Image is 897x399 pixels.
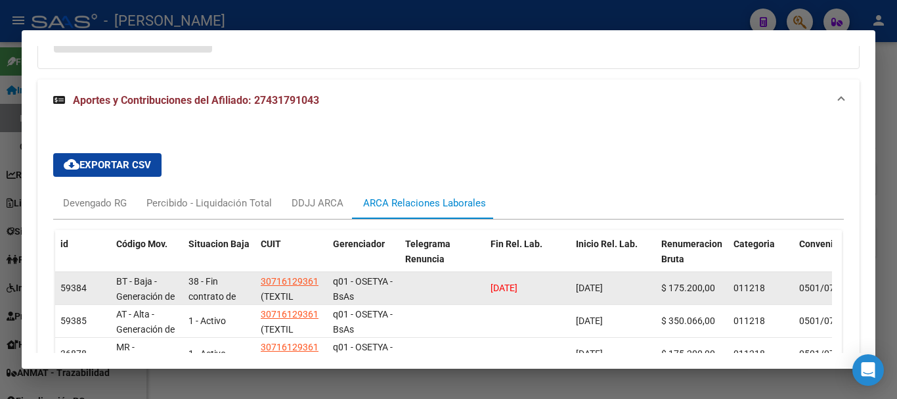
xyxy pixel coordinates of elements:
span: 36878 [60,348,87,359]
mat-icon: cloud_download [64,156,79,172]
span: $ 175.200,00 [661,348,715,359]
span: q01 - OSETYA - BsAs [333,276,393,302]
span: 0501/07 [799,283,835,293]
datatable-header-cell: CUIT [255,230,328,288]
span: [DATE] [576,316,603,326]
span: $ 350.066,00 [661,316,715,326]
span: 59385 [60,316,87,326]
span: CUIT [261,239,281,249]
span: id [60,239,68,249]
span: Renumeracion Bruta [661,239,722,264]
span: 0501/07 [799,348,835,359]
span: q01 - OSETYA - BsAs [333,309,393,335]
span: Telegrama Renuncia [405,239,450,264]
span: Situacion Baja [188,239,250,249]
div: DDJJ ARCA [292,196,343,210]
span: (TEXTIL TECNICO [PERSON_NAME]) [261,291,334,332]
mat-expansion-panel-header: Aportes y Contribuciones del Afiliado: 27431791043 [37,80,860,122]
span: Código Mov. [116,239,167,249]
span: 38 - Fin contrato de aprendiz. y pasant./Art.1y2 Ley 25877; Art.2y19 Ley 25013 [188,276,254,377]
div: Open Intercom Messenger [852,354,884,386]
span: 30716129361 [261,342,318,352]
span: 1 - Activo [188,316,226,326]
span: [DATE] [576,283,603,293]
datatable-header-cell: Situacion Baja [183,230,255,288]
span: q01 - OSETYA - BsAs [333,342,393,367]
span: Inicio Rel. Lab. [576,239,638,249]
datatable-header-cell: id [55,230,111,288]
datatable-header-cell: Convenio [794,230,860,288]
span: 011218 [733,283,765,293]
datatable-header-cell: Inicio Rel. Lab. [571,230,656,288]
span: AT - Alta - Generación de clave [116,309,175,350]
span: Fin Rel. Lab. [491,239,542,249]
datatable-header-cell: Código Mov. [111,230,183,288]
span: [DATE] [576,348,603,359]
span: (TEXTIL TECNICO [PERSON_NAME]) [261,324,334,365]
datatable-header-cell: Categoria [728,230,794,288]
button: Exportar CSV [53,153,162,177]
span: 011218 [733,348,765,359]
span: Gerenciador [333,239,385,249]
span: 59384 [60,283,87,293]
span: 0501/07 [799,316,835,326]
datatable-header-cell: Gerenciador [328,230,400,288]
span: $ 175.200,00 [661,283,715,293]
datatable-header-cell: Renumeracion Bruta [656,230,728,288]
div: ARCA Relaciones Laborales [363,196,486,210]
div: Devengado RG [63,196,127,210]
span: 30716129361 [261,276,318,287]
span: 30716129361 [261,309,318,319]
span: BT - Baja - Generación de Clave [116,276,175,317]
span: 011218 [733,316,765,326]
datatable-header-cell: Telegrama Renuncia [400,230,485,288]
span: Exportar CSV [64,159,151,171]
span: Aportes y Contribuciones del Afiliado: 27431791043 [73,94,319,106]
span: [DATE] [491,283,517,293]
datatable-header-cell: Fin Rel. Lab. [485,230,571,288]
span: 1 - Activo [188,348,226,359]
span: Convenio [799,239,839,249]
span: Categoria [733,239,775,249]
div: Percibido - Liquidación Total [146,196,272,210]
